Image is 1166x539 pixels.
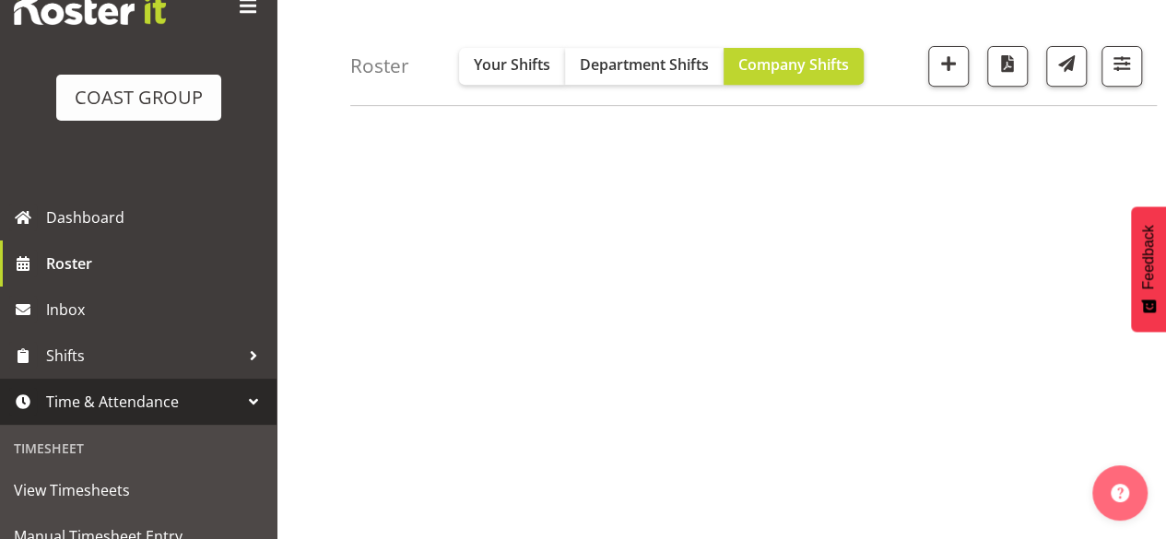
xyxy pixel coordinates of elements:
span: Roster [46,250,267,277]
a: View Timesheets [5,467,272,513]
button: Department Shifts [565,48,724,85]
div: Timesheet [5,429,272,467]
img: help-xxl-2.png [1111,484,1129,502]
button: Download a PDF of the roster according to the set date range. [987,46,1028,87]
span: Department Shifts [580,54,709,75]
span: Your Shifts [474,54,550,75]
span: Company Shifts [738,54,849,75]
span: Dashboard [46,204,267,231]
button: Feedback - Show survey [1131,206,1166,332]
button: Your Shifts [459,48,565,85]
div: COAST GROUP [75,84,203,111]
button: Filter Shifts [1101,46,1142,87]
span: Shifts [46,342,240,369]
h4: Roster [350,55,409,76]
button: Send a list of all shifts for the selected filtered period to all rostered employees. [1046,46,1087,87]
span: Inbox [46,296,267,323]
span: View Timesheets [14,476,263,504]
button: Add a new shift [928,46,969,87]
button: Company Shifts [724,48,864,85]
span: Time & Attendance [46,388,240,416]
span: Feedback [1140,225,1157,289]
